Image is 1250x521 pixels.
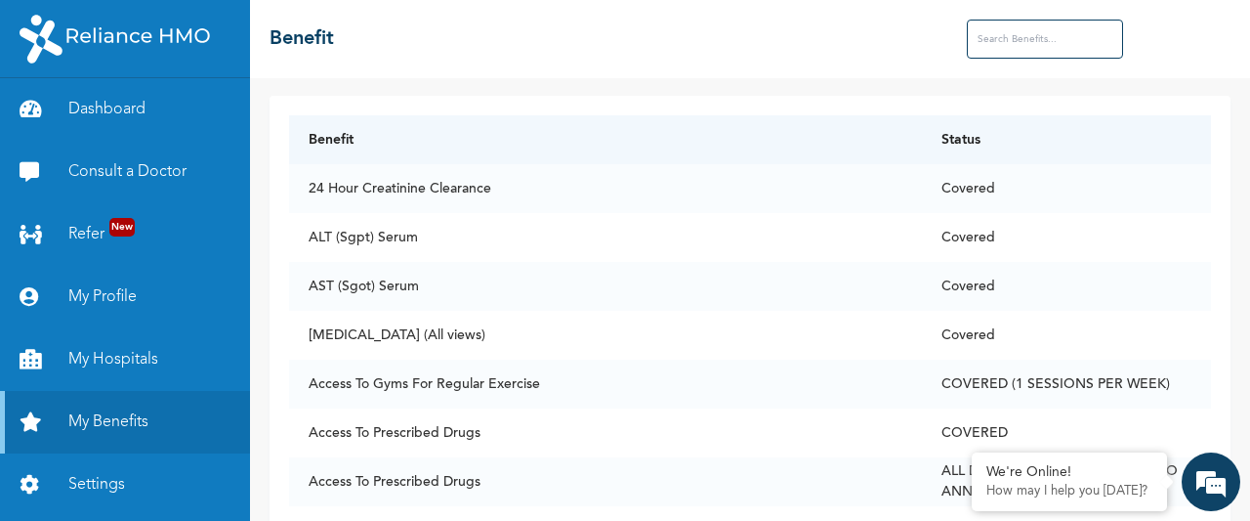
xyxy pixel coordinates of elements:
div: FAQs [191,424,373,485]
img: d_794563401_company_1708531726252_794563401 [65,98,108,147]
div: Minimize live chat window [320,10,367,57]
textarea: Type your message and hit 'Enter' [10,356,372,424]
td: COVERED [922,409,1212,457]
div: Chat with us now [131,109,357,135]
p: How may I help you today? [986,484,1152,499]
h2: Benefit [270,24,334,54]
td: Access To Gyms For Regular Exercise [289,360,922,409]
td: Access To Prescribed Drugs [289,457,922,506]
td: ALT (Sgpt) Serum [289,213,922,262]
td: Covered [922,311,1212,360]
div: Navigation go back [21,108,51,137]
td: AST (Sgot) Serum [289,262,922,311]
span: We're online! [113,157,270,355]
td: [MEDICAL_DATA] (All views) [289,311,922,360]
td: Covered [922,164,1212,213]
th: Benefit [289,115,922,164]
td: Covered [922,213,1212,262]
td: Covered [922,262,1212,311]
td: Access To Prescribed Drugs [289,409,922,457]
td: ALL DENTAL CARE COVERED UP TO ANNUAL LIMIT OF 30,000 NAIRA [922,457,1212,506]
img: RelianceHMO's Logo [20,15,210,64]
td: COVERED (1 SESSIONS PER WEEK) [922,360,1212,409]
th: Status [922,115,1212,164]
input: Search Benefits... [967,20,1123,59]
td: 24 Hour Creatinine Clearance [289,164,922,213]
span: Conversation [10,458,191,472]
span: New [109,218,135,237]
div: We're Online! [986,464,1152,481]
